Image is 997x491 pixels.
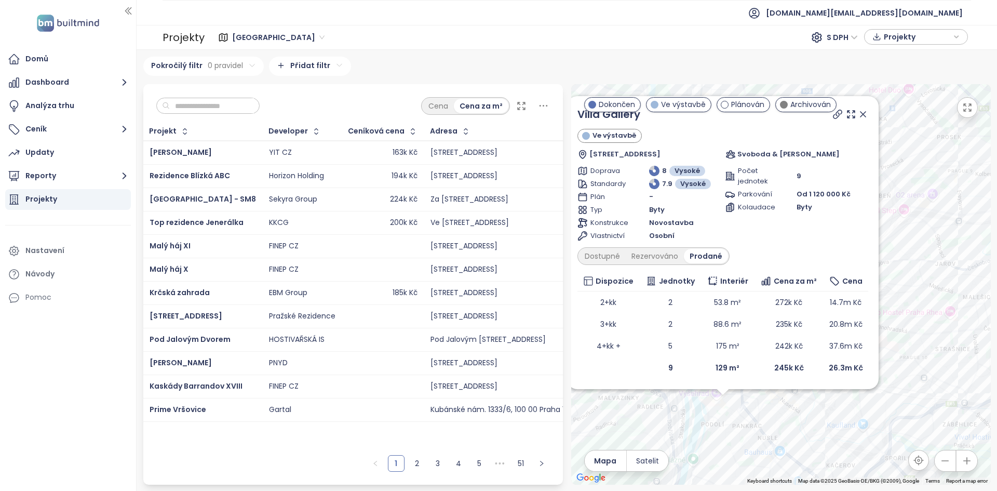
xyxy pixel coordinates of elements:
[388,456,404,471] a: 1
[636,455,659,467] span: Satelit
[269,242,299,251] div: FINEP CZ
[884,29,951,45] span: Projekty
[492,455,508,472] span: •••
[392,171,417,181] div: 194k Kč
[720,275,748,287] span: Interiér
[775,341,802,351] span: 242k Kč
[5,241,131,261] a: Nastavení
[143,57,264,76] div: Pokročilý filtr
[716,363,739,373] b: 129 m²
[393,148,417,157] div: 163k Kč
[150,334,231,344] span: Pod Jalovým Dvorem
[150,357,212,368] a: [PERSON_NAME]
[775,297,802,308] span: 272k Kč
[766,1,963,25] span: [DOMAIN_NAME][EMAIL_ADDRESS][DOMAIN_NAME]
[5,189,131,210] a: Projekty
[827,30,858,45] span: S DPH
[796,171,801,181] span: 9
[269,312,335,321] div: Pražské Rezidence
[367,455,384,472] li: Předchozí strana
[649,231,675,241] span: Osobní
[150,170,230,181] span: Rezidence Blízká ABC
[150,147,212,157] a: [PERSON_NAME]
[737,189,773,200] span: Parkování
[163,27,205,48] div: Projekty
[737,149,839,160] span: Svoboda & [PERSON_NAME]
[828,363,863,373] b: 26.3m Kč
[639,291,700,313] td: 2
[269,265,299,274] div: FINEP CZ
[649,205,665,215] span: Byty
[585,450,626,471] button: Mapa
[774,275,817,287] span: Cena za m²
[150,194,256,204] span: [GEOGRAPHIC_DATA] - SM8
[590,231,626,241] span: Vlastnictví
[430,171,497,181] div: [STREET_ADDRESS]
[659,275,695,287] span: Jednotky
[577,335,640,357] td: 4+kk +
[150,287,210,298] a: Krčská zahrada
[590,166,626,176] span: Doprava
[269,148,292,157] div: YIT CZ
[149,128,177,135] div: Projekt
[269,359,288,368] div: PNYD
[684,249,728,263] div: Prodané
[430,405,730,415] div: Kubánské nám. 1333/6, 100 00 Praha 10-[GEOGRAPHIC_DATA], [GEOGRAPHIC_DATA]
[454,99,508,113] div: Cena za m²
[870,29,962,45] div: button
[946,478,988,484] a: Report a map error
[348,128,405,135] div: Ceníková cena
[430,242,497,251] div: [STREET_ADDRESS]
[471,456,487,471] a: 5
[409,456,425,471] a: 2
[25,268,55,281] div: Návody
[5,72,131,93] button: Dashboard
[829,341,862,351] span: 37.6m Kč
[796,189,850,199] span: Od 1 120 000 Kč
[574,471,608,485] a: Open this area in Google Maps (opens a new window)
[25,99,74,112] div: Analýza trhu
[662,166,667,176] span: 8
[25,291,51,304] div: Pomoc
[269,171,324,181] div: Horizon Holding
[451,456,466,471] a: 4
[533,455,550,472] li: Následující strana
[150,311,222,321] span: [STREET_ADDRESS]
[680,179,706,189] span: Vysoké
[577,291,640,313] td: 2+kk
[533,455,550,472] button: right
[430,218,509,228] div: Ve [STREET_ADDRESS]
[430,382,497,391] div: [STREET_ADDRESS]
[208,60,243,71] span: 0 pravidel
[5,96,131,116] a: Analýza trhu
[232,30,325,45] span: Praha
[25,244,64,257] div: Nastavení
[429,455,446,472] li: 3
[830,297,861,308] span: 14.7m Kč
[589,149,660,160] span: [STREET_ADDRESS]
[423,99,454,113] div: Cena
[737,166,773,187] span: Počet jednotek
[592,130,636,141] span: Ve výstavbě
[639,313,700,335] td: 2
[661,99,706,110] span: Ve výstavbě
[790,99,831,110] span: Archivován
[269,195,317,204] div: Sekyra Group
[269,335,325,344] div: HOSTIVAŘSKÁ IS
[150,381,242,391] a: Kaskády Barrandov XVIII
[5,49,131,70] a: Domů
[626,249,684,263] div: Rezervováno
[150,217,244,228] a: Top rezidence Jenerálka
[367,455,384,472] button: left
[513,455,529,472] li: 51
[150,404,206,415] span: Prime Vršovice
[829,319,862,329] span: 20.8m Kč
[430,148,497,157] div: [STREET_ADDRESS]
[372,460,379,467] span: left
[471,455,488,472] li: 5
